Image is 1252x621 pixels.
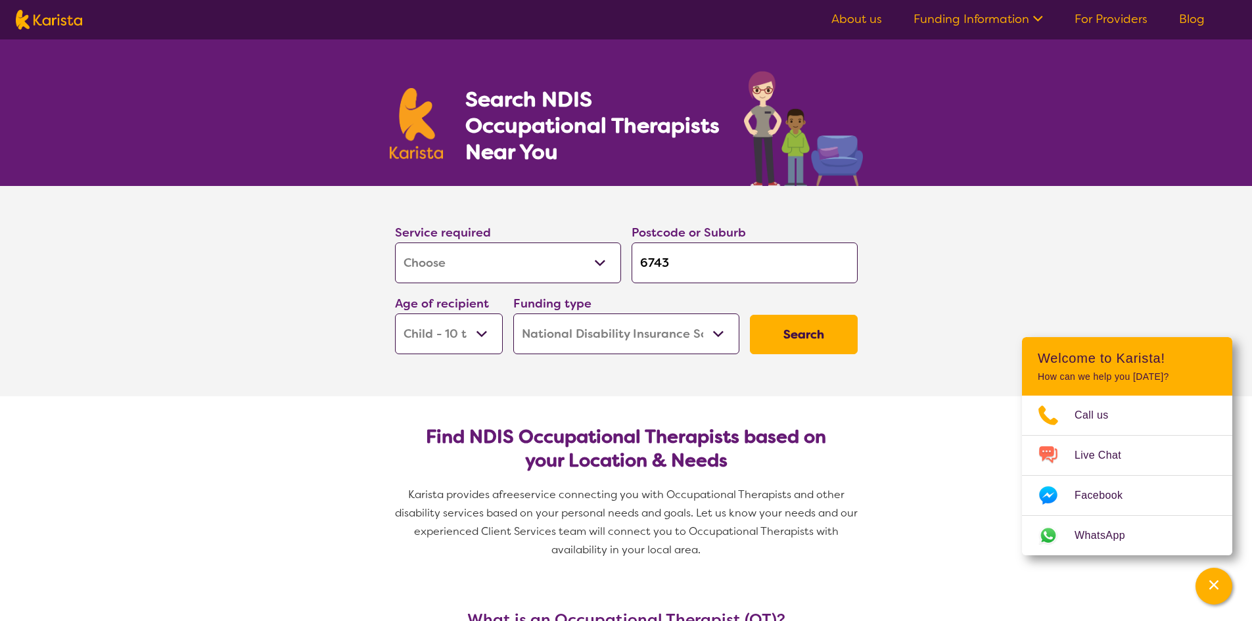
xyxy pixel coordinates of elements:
[1179,11,1205,27] a: Blog
[914,11,1043,27] a: Funding Information
[750,315,858,354] button: Search
[1075,405,1124,425] span: Call us
[513,296,591,311] label: Funding type
[395,225,491,241] label: Service required
[465,86,721,165] h1: Search NDIS Occupational Therapists Near You
[632,225,746,241] label: Postcode or Suburb
[632,242,858,283] input: Type
[1038,371,1217,382] p: How can we help you [DATE]?
[1075,446,1137,465] span: Live Chat
[408,488,499,501] span: Karista provides a
[1075,11,1148,27] a: For Providers
[1075,526,1141,545] span: WhatsApp
[1022,337,1232,555] div: Channel Menu
[744,71,863,186] img: occupational-therapy
[499,488,520,501] span: free
[390,88,444,159] img: Karista logo
[1022,396,1232,555] ul: Choose channel
[1022,516,1232,555] a: Web link opens in a new tab.
[831,11,882,27] a: About us
[1195,568,1232,605] button: Channel Menu
[395,488,860,557] span: service connecting you with Occupational Therapists and other disability services based on your p...
[395,296,489,311] label: Age of recipient
[406,425,847,472] h2: Find NDIS Occupational Therapists based on your Location & Needs
[16,10,82,30] img: Karista logo
[1075,486,1138,505] span: Facebook
[1038,350,1217,366] h2: Welcome to Karista!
